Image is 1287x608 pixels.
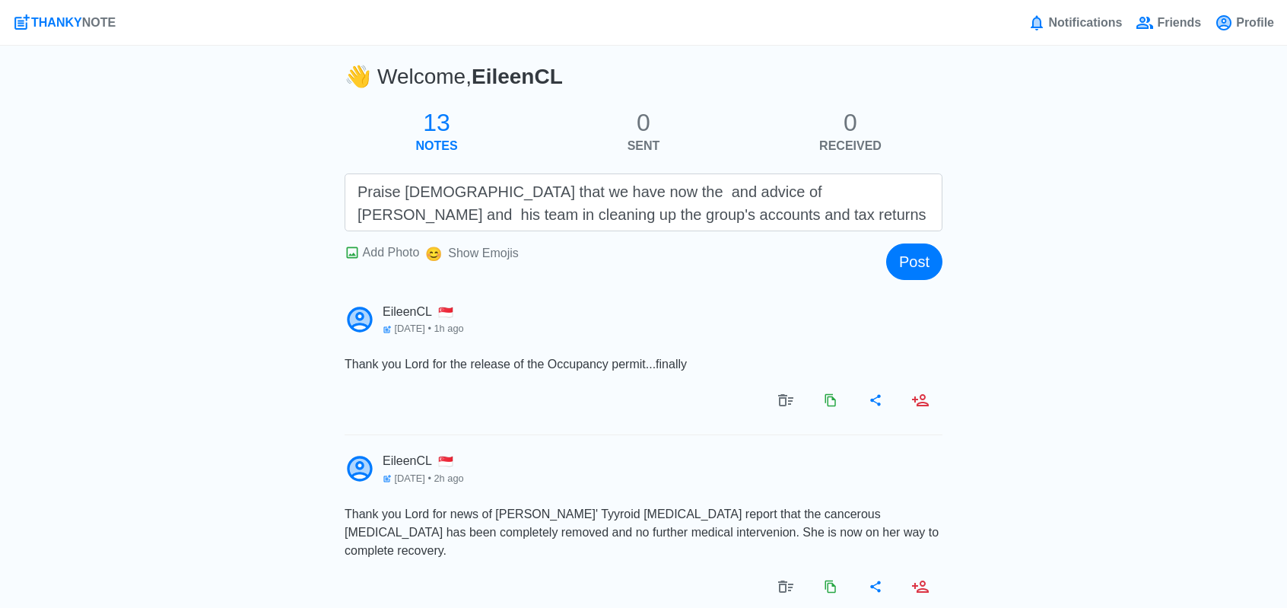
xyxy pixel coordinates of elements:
[1046,14,1123,32] span: Notifications
[434,473,463,484] span: 2h ago
[345,358,687,371] span: Thank you Lord for the release of the Occupancy permit...finally
[345,64,371,90] span: wave
[1135,13,1202,33] a: Friends
[472,65,563,88] b: EileenCL
[747,108,954,137] h2: 0
[82,16,116,29] span: NOTE
[383,454,464,468] a: EileenCL 🇸🇬
[333,137,540,155] p: NOTES
[345,173,942,231] textarea: Praise [DEMOGRAPHIC_DATA] that we have now the and advice of [PERSON_NAME] and his team in cleani...
[383,323,464,334] small: [DATE] •
[345,64,563,96] h3: Welcome,
[434,323,463,334] span: 1h ago
[31,14,116,32] div: THANKY
[383,473,464,484] small: [DATE] •
[747,137,954,155] p: RECEIVED
[1154,14,1201,32] span: Friends
[363,246,420,259] span: Add Photo
[383,304,464,319] a: EileenCL 🇸🇬
[438,307,453,318] span: 🇸🇬
[425,247,442,262] span: smile
[438,457,453,467] span: 🇸🇬
[345,508,939,557] span: Thank you Lord for news of [PERSON_NAME]' Tyyroid [MEDICAL_DATA] report that the cancerous [MEDIC...
[1027,13,1123,33] a: Notifications
[383,304,464,319] h6: EileenCL
[1233,14,1274,32] span: Profile
[540,108,747,137] h2: 0
[540,137,747,155] p: SENT
[886,244,942,280] button: Post
[448,244,518,263] div: Show Emojis
[383,454,464,468] h6: EileenCL
[333,108,540,137] h2: 13
[1214,13,1275,33] a: Profile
